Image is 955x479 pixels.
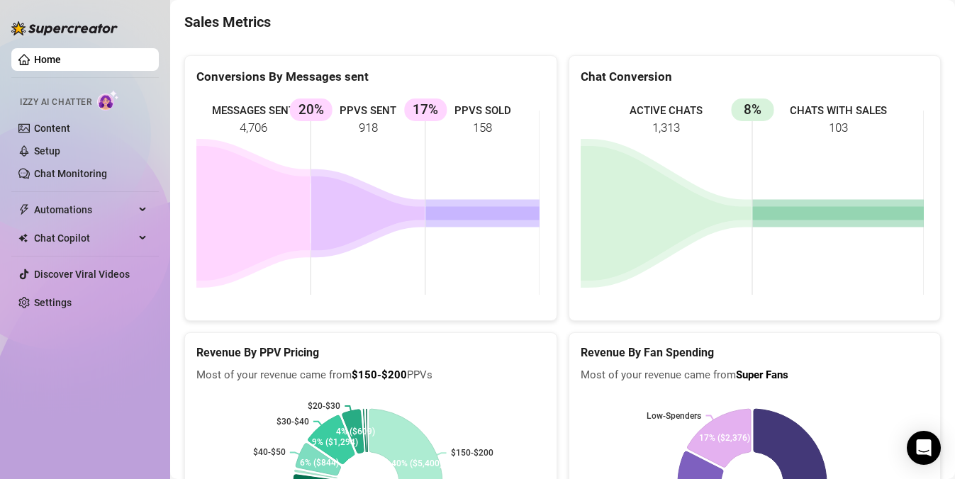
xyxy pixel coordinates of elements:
h4: Sales Metrics [184,12,941,32]
span: Chat Copilot [34,227,135,249]
div: Conversions By Messages sent [196,67,545,86]
text: $40-$50 [253,447,286,457]
span: Automations [34,198,135,221]
span: Most of your revenue came from PPVs [196,367,545,384]
span: thunderbolt [18,204,30,215]
a: Discover Viral Videos [34,269,130,280]
text: $30-$40 [277,417,309,427]
a: Chat Monitoring [34,168,107,179]
img: logo-BBDzfeDw.svg [11,21,118,35]
text: $20-$30 [308,401,340,411]
span: Izzy AI Chatter [20,96,91,109]
div: Open Intercom Messenger [907,431,941,465]
b: $150-$200 [352,368,407,381]
img: AI Chatter [97,90,119,111]
span: Most of your revenue came from [581,367,929,384]
a: Content [34,123,70,134]
h5: Revenue By Fan Spending [581,344,929,361]
b: Super Fans [736,368,788,381]
text: Low-Spenders [647,410,701,420]
div: Chat Conversion [581,67,929,86]
text: $150-$200 [451,448,493,458]
a: Settings [34,297,72,308]
img: Chat Copilot [18,233,28,243]
a: Home [34,54,61,65]
a: Setup [34,145,60,157]
h5: Revenue By PPV Pricing [196,344,545,361]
